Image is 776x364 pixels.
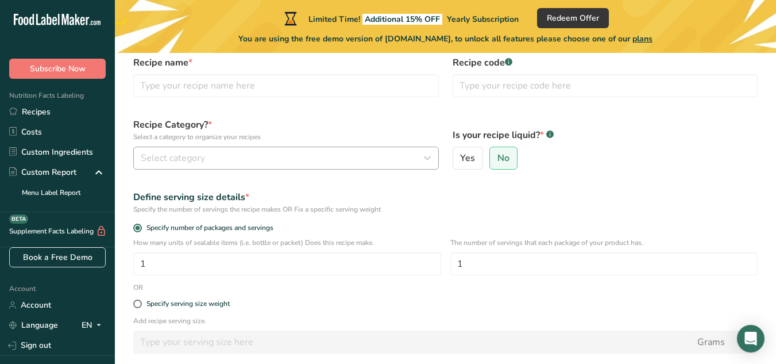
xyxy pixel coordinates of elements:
[30,63,86,75] span: Subscribe Now
[133,56,439,70] label: Recipe name
[133,331,690,354] input: Type your serving size here
[133,147,439,170] button: Select category
[82,319,106,332] div: EN
[362,14,442,25] span: Additional 15% OFF
[282,12,519,25] div: Limited Time!
[547,12,599,24] span: Redeem Offer
[453,56,758,70] label: Recipe code
[450,237,758,248] p: The number of servings that each package of your product has.
[146,300,230,308] div: Specify serving size weight
[9,315,58,335] a: Language
[9,214,28,224] div: BETA
[133,316,758,326] p: Add recipe serving size.
[497,152,509,164] span: No
[453,128,758,142] label: Is your recipe liquid?
[238,33,653,45] span: You are using the free demo version of [DOMAIN_NAME], to unlock all features please choose one of...
[453,74,758,97] input: Type your recipe code here
[133,74,439,97] input: Type your recipe name here
[9,166,76,178] div: Custom Report
[133,118,439,142] label: Recipe Category?
[737,325,765,352] div: Open Intercom Messenger
[126,282,150,293] div: OR
[9,247,106,267] a: Book a Free Demo
[133,190,758,204] div: Define serving size details
[447,14,519,25] span: Yearly Subscription
[9,59,106,79] button: Subscribe Now
[632,33,653,44] span: plans
[460,152,475,164] span: Yes
[141,151,205,165] span: Select category
[133,237,441,248] p: How many units of sealable items (i.e. bottle or packet) Does this recipe make.
[133,204,758,214] div: Specify the number of servings the recipe makes OR Fix a specific serving weight
[142,224,273,232] span: Specify number of packages and servings
[133,132,439,142] p: Select a category to organize your recipes
[537,8,609,28] button: Redeem Offer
